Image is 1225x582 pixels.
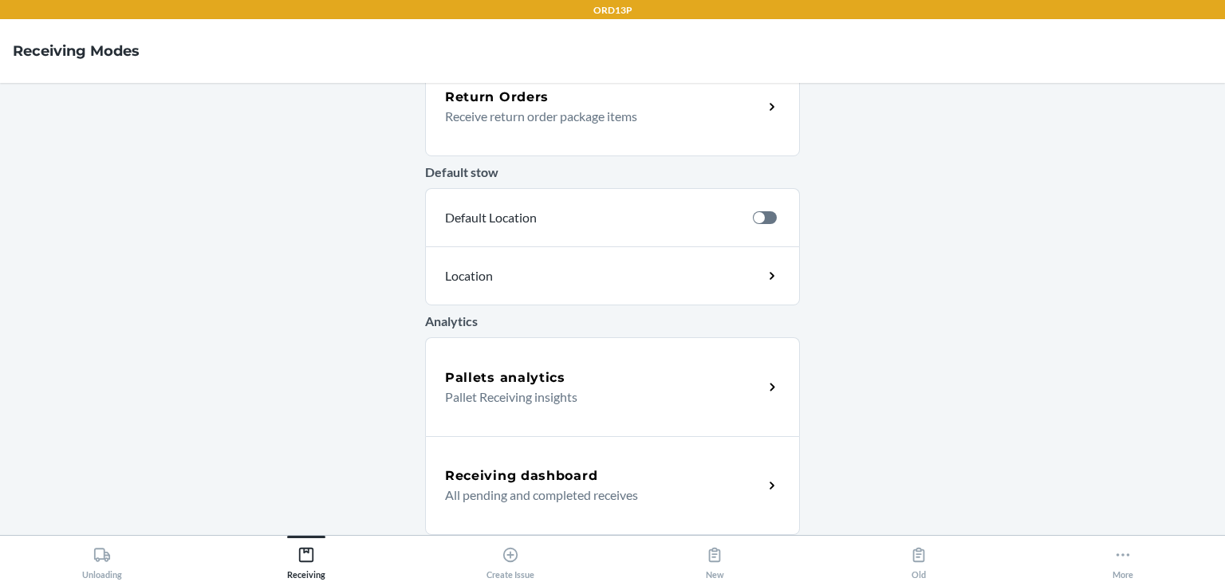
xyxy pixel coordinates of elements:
[408,536,612,580] button: Create Issue
[445,266,633,285] p: Location
[445,387,750,407] p: Pallet Receiving insights
[445,107,750,126] p: Receive return order package items
[445,208,740,227] p: Default Location
[445,88,549,107] h5: Return Orders
[706,540,724,580] div: New
[1113,540,1133,580] div: More
[425,246,800,305] a: Location
[425,312,800,331] p: Analytics
[425,57,800,156] a: Return OrdersReceive return order package items
[612,536,817,580] button: New
[817,536,1021,580] button: Old
[445,466,597,486] h5: Receiving dashboard
[204,536,408,580] button: Receiving
[486,540,534,580] div: Create Issue
[425,163,800,182] p: Default stow
[593,3,632,18] p: ORD13P
[910,540,928,580] div: Old
[287,540,325,580] div: Receiving
[445,486,750,505] p: All pending and completed receives
[1021,536,1225,580] button: More
[82,540,122,580] div: Unloading
[445,368,565,387] h5: Pallets analytics
[425,337,800,436] a: Pallets analyticsPallet Receiving insights
[425,436,800,535] a: Receiving dashboardAll pending and completed receives
[13,41,140,61] h4: Receiving Modes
